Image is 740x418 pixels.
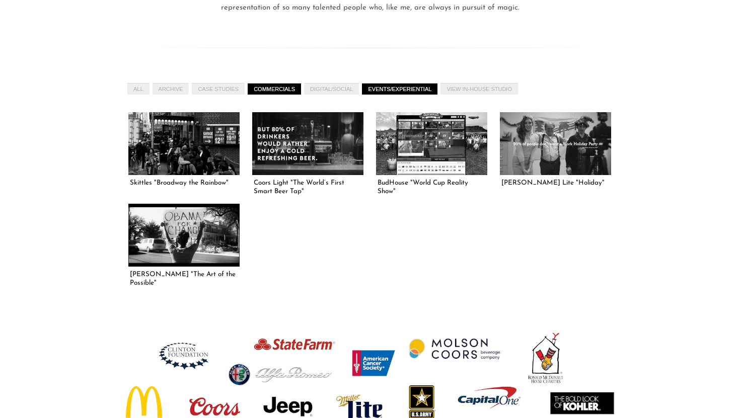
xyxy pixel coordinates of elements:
[128,204,240,266] a: David Plouffe "The Art of the Possible"
[153,83,189,95] a: ARCHIVE
[378,179,486,196] h5: BudHouse "World Cup Reality Show"
[440,83,518,95] a: View In-House Studio
[362,83,437,95] a: EVENTS/EXPERIENTIAL
[304,83,359,95] a: DIGITAL/SOCIAL
[376,112,487,175] a: BudHouse "World Cup Reality Show"
[128,112,240,175] a: Skittles "Broadway the Rainbow"
[127,83,150,95] a: All
[130,179,238,188] h5: Skittles "Broadway the Rainbow"
[248,83,301,95] a: COMMERCIALS
[192,83,245,95] a: CASE STUDIES
[501,179,610,188] h5: [PERSON_NAME] Lite "Holiday"
[500,112,611,175] a: Miller Lite "Holiday"
[254,179,362,196] h5: Coors Light "The World’s First Smart Beer Tap"
[252,112,363,175] a: Coors Light "The World’s First Smart Beer Tap"
[130,270,238,288] h5: [PERSON_NAME] "The Art of the Possible"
